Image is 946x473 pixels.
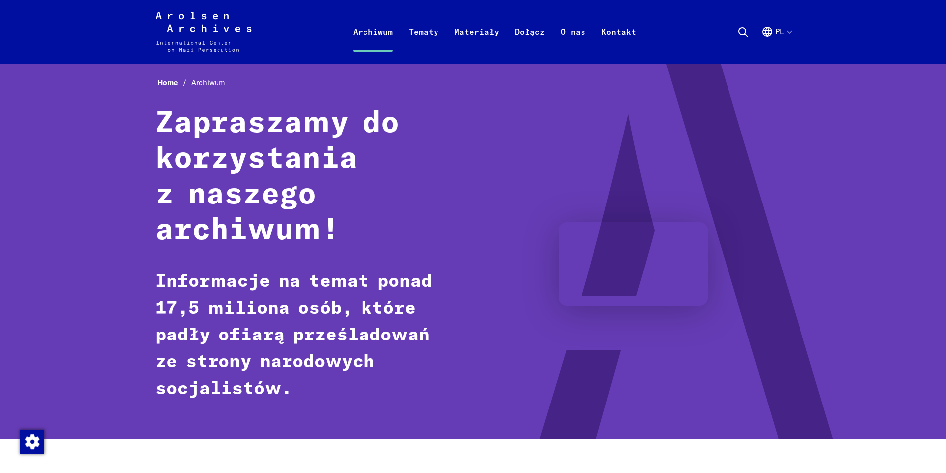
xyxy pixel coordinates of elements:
[553,24,593,64] a: O nas
[345,12,644,52] nav: Podstawowy
[593,24,644,64] a: Kontakt
[507,24,553,64] a: Dołącz
[155,269,456,403] p: Informacje na temat ponad 17,5 miliona osób, które padły ofiarą prześladowań ze strony narodowych...
[20,430,44,454] img: Zmienić zgodę
[446,24,507,64] a: Materiały
[345,24,401,64] a: Archiwum
[155,75,791,91] nav: Breadcrumb
[191,78,225,87] span: Archiwum
[20,429,44,453] div: Zmienić zgodę
[401,24,446,64] a: Tematy
[157,78,191,87] a: Home
[155,106,456,249] h1: Zapraszamy do korzystania z naszego archiwum!
[761,26,791,62] button: Polski, wybór języka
